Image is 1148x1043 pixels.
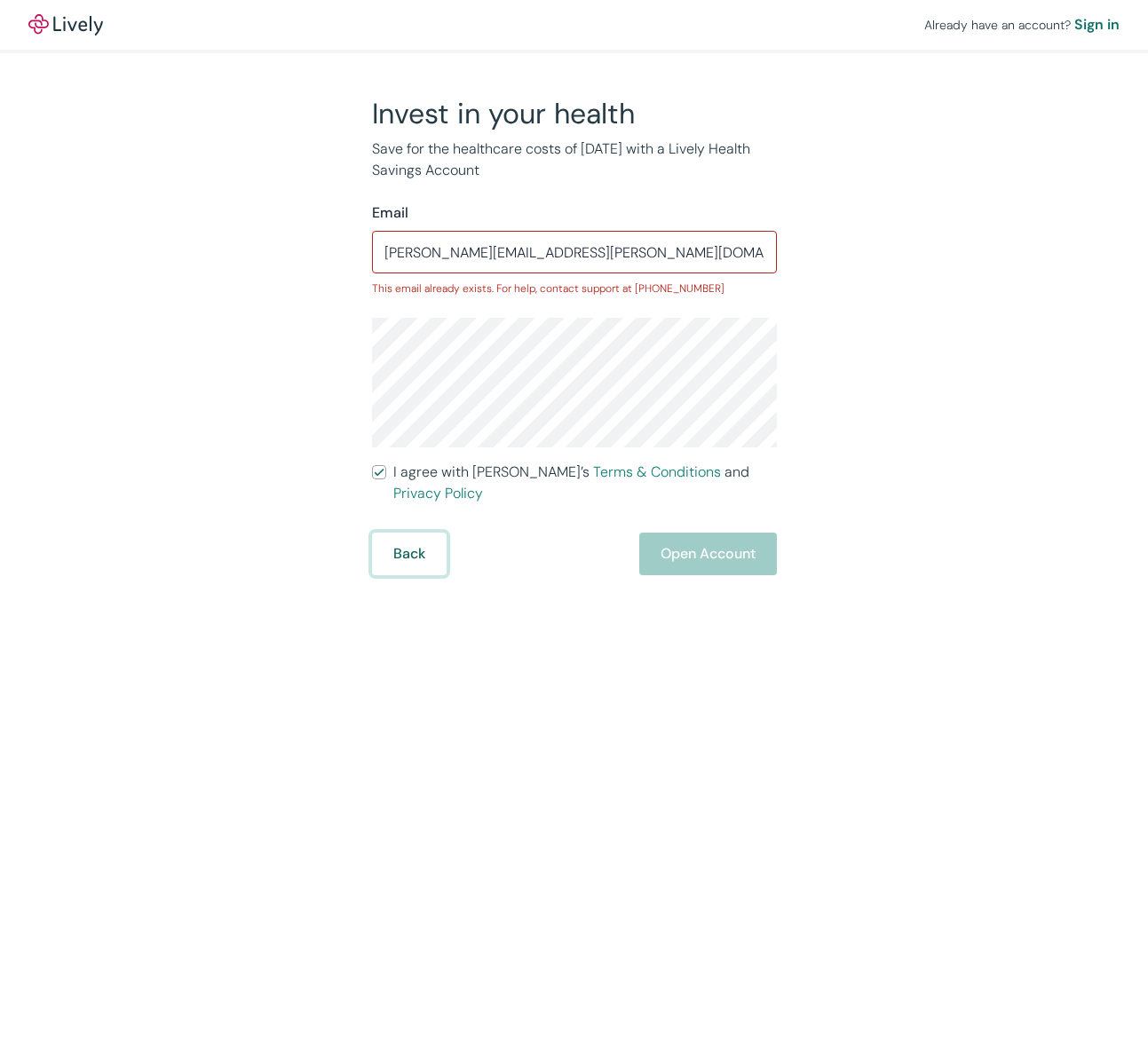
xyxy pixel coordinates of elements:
[1074,14,1120,36] a: Sign in
[372,533,447,575] button: Back
[28,14,103,36] img: Lively
[593,462,721,481] a: Terms & Conditions
[372,96,777,131] h2: Invest in your health
[393,462,777,504] span: I agree with [PERSON_NAME]’s and
[393,484,483,502] a: Privacy Policy
[28,14,103,36] a: LivelyLively
[924,14,1120,36] div: Already have an account?
[372,281,777,296] p: This email already exists. For help, contact support at [PHONE_NUMBER]
[372,202,408,224] label: Email
[372,138,777,181] p: Save for the healthcare costs of [DATE] with a Lively Health Savings Account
